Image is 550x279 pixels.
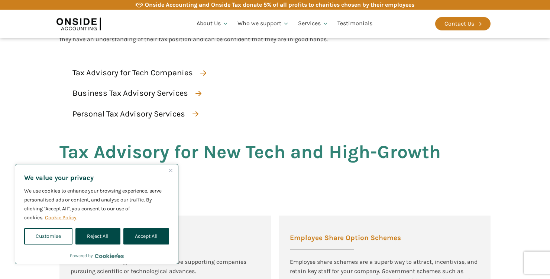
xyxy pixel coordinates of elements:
[63,85,208,102] a: Business Tax Advisory Services
[435,17,491,30] a: Contact Us
[290,234,401,242] span: Employee Share Option Schemes
[24,228,72,244] button: Customise
[169,169,172,172] img: Close
[294,11,333,36] a: Services
[63,65,213,81] a: Tax Advisory for Tech Companies
[63,106,205,122] a: Personal Tax Advisory Services
[59,142,491,201] h2: Tax Advisory for New Tech and High-Growth Companies
[45,214,77,221] a: Cookie Policy
[123,228,169,244] button: Accept All
[70,252,124,259] div: Powered by
[95,253,124,258] a: Visit CookieYes website
[15,164,178,264] div: We value your privacy
[72,108,185,121] div: Personal Tax Advisory Services
[72,87,188,100] div: Business Tax Advisory Services
[72,66,193,79] div: Tax Advisory for Tech Companies
[333,11,377,36] a: Testimonials
[24,173,169,182] p: We value your privacy
[166,166,175,175] button: Close
[75,228,120,244] button: Reject All
[24,187,169,222] p: We use cookies to enhance your browsing experience, serve personalised ads or content, and analys...
[192,11,233,36] a: About Us
[56,15,101,32] img: Onside Accounting
[444,19,474,29] div: Contact Us
[71,257,260,276] div: R&D Tax Relief is a government incentive supporting companies pursuing scientific or technologica...
[233,11,294,36] a: Who we support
